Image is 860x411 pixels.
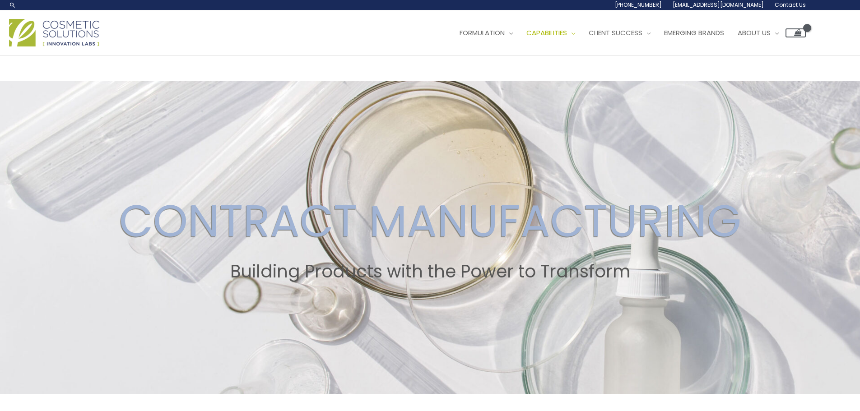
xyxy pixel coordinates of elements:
[9,192,851,249] h2: CONTRACT MANUFACTURING
[615,1,662,9] span: [PHONE_NUMBER]
[673,1,764,9] span: [EMAIL_ADDRESS][DOMAIN_NAME]
[520,19,582,46] a: Capabilities
[657,19,731,46] a: Emerging Brands
[589,28,642,37] span: Client Success
[738,28,771,37] span: About Us
[786,28,806,37] a: View Shopping Cart, empty
[460,28,505,37] span: Formulation
[9,19,99,46] img: Cosmetic Solutions Logo
[526,28,567,37] span: Capabilities
[582,19,657,46] a: Client Success
[9,1,16,9] a: Search icon link
[453,19,520,46] a: Formulation
[775,1,806,9] span: Contact Us
[9,260,851,283] h2: Building Products with the Power to Transform
[446,19,806,46] nav: Site Navigation
[731,19,786,46] a: About Us
[664,28,724,37] span: Emerging Brands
